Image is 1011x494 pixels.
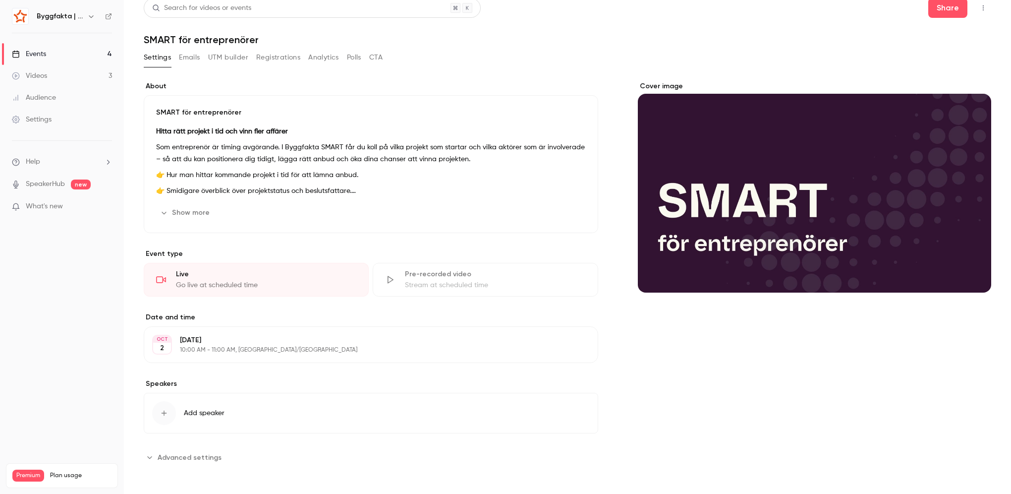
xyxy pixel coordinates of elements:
div: Pre-recorded videoStream at scheduled time [373,263,598,297]
span: Add speaker [184,408,225,418]
div: Settings [12,115,52,124]
strong: Hitta rätt projekt i tid och vinn fler affärer [156,128,288,135]
div: Events [12,49,46,59]
h6: Byggfakta | Powered by Hubexo [37,11,83,21]
button: Show more [156,205,216,221]
span: Advanced settings [158,452,222,463]
p: 👉 Smidigare överblick över projektstatus och beslutsfattare. [156,185,586,197]
div: OCT [153,336,171,343]
p: 10:00 AM - 11:00 AM, [GEOGRAPHIC_DATA]/[GEOGRAPHIC_DATA] [180,346,546,354]
img: Byggfakta | Powered by Hubexo [12,8,28,24]
button: Settings [144,50,171,65]
span: Help [26,157,40,167]
p: [DATE] [180,335,546,345]
div: Videos [12,71,47,81]
section: Advanced settings [144,449,598,465]
button: Add speaker [144,393,598,433]
p: SMART för entreprenörer [156,108,586,118]
label: Date and time [144,312,598,322]
span: new [71,180,91,189]
label: About [144,81,598,91]
span: Plan usage [50,472,112,480]
p: 2 [160,343,164,353]
button: Registrations [256,50,300,65]
p: Som entreprenör är timing avgörande. I Byggfakta SMART får du koll på vilka projekt som startar o... [156,141,586,165]
button: CTA [369,50,383,65]
div: Live [176,269,356,279]
h1: SMART för entreprenörer [144,34,991,46]
label: Speakers [144,379,598,389]
p: 👉 Hur man hittar kommande projekt i tid för att lämna anbud. [156,169,586,181]
p: Event type [144,249,598,259]
div: Pre-recorded video [405,269,585,279]
span: Premium [12,470,44,482]
button: Analytics [308,50,339,65]
iframe: Noticeable Trigger [100,202,112,211]
button: Advanced settings [144,449,227,465]
div: Audience [12,93,56,103]
div: Search for videos or events [152,3,251,13]
button: Emails [179,50,200,65]
div: LiveGo live at scheduled time [144,263,369,297]
a: SpeakerHub [26,179,65,189]
div: Stream at scheduled time [405,280,585,290]
li: help-dropdown-opener [12,157,112,167]
label: Cover image [638,81,991,91]
button: Polls [347,50,361,65]
button: UTM builder [208,50,248,65]
section: Cover image [638,81,991,293]
div: Go live at scheduled time [176,280,356,290]
span: What's new [26,201,63,212]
